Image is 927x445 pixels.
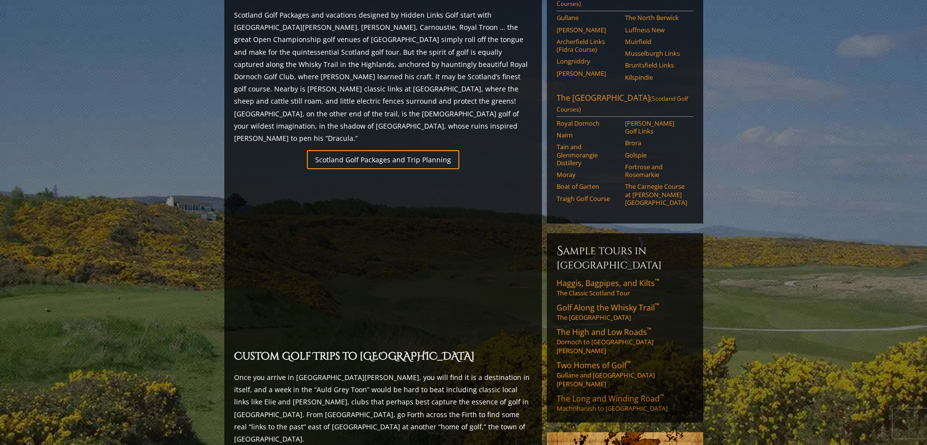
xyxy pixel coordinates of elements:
span: Two Homes of Golf [557,360,631,371]
p: Scotland Golf Packages and vacations designed by Hidden Links Golf start with [GEOGRAPHIC_DATA][P... [234,9,532,144]
a: Golf Along the Whisky Trail™The [GEOGRAPHIC_DATA] [557,302,693,322]
a: Fortrose and Rosemarkie [625,163,687,179]
a: Luffness New [625,26,687,34]
a: Golspie [625,151,687,159]
sup: ™ [660,392,664,400]
a: The Carnegie Course at [PERSON_NAME][GEOGRAPHIC_DATA] [625,182,687,206]
a: Musselburgh Links [625,49,687,57]
a: The High and Low Roads™Dornoch to [GEOGRAPHIC_DATA][PERSON_NAME] [557,327,693,355]
a: Haggis, Bagpipes, and Kilts™The Classic Scotland Tour [557,278,693,297]
a: Archerfield Links (Fidra Course) [557,38,619,54]
a: Longniddry [557,57,619,65]
sup: ™ [647,326,651,334]
a: Tain and Glenmorangie Distillery [557,143,619,167]
sup: ™ [655,277,659,285]
a: Two Homes of Golf™Gullane and [GEOGRAPHIC_DATA][PERSON_NAME] [557,360,693,388]
a: Scotland Golf Packages and Trip Planning [307,150,459,169]
a: Boat of Garten [557,182,619,190]
sup: ™ [626,359,631,367]
a: Brora [625,139,687,147]
a: The Long and Winding Road™Machrihanish to [GEOGRAPHIC_DATA] [557,393,693,413]
a: [PERSON_NAME] [557,69,619,77]
h2: Custom Golf Trips to [GEOGRAPHIC_DATA] [234,349,532,365]
a: Gullane [557,14,619,22]
iframe: Sir-Nick-favorite-Open-Rota-Venues [234,175,532,343]
a: Moray [557,171,619,178]
a: Bruntsfield Links [625,61,687,69]
a: Kilspindie [625,73,687,81]
a: Royal Dornoch [557,119,619,127]
span: (Scotland Golf Courses) [557,94,688,113]
a: Traigh Golf Course [557,195,619,202]
a: [PERSON_NAME] Golf Links [625,119,687,135]
p: Once you arrive in [GEOGRAPHIC_DATA][PERSON_NAME], you will find it is a destination in itself, a... [234,371,532,445]
span: Haggis, Bagpipes, and Kilts [557,278,659,289]
h6: Sample Tours in [GEOGRAPHIC_DATA] [557,243,693,272]
span: Golf Along the Whisky Trail [557,302,659,313]
a: The North Berwick [625,14,687,22]
a: Muirfield [625,38,687,45]
sup: ™ [655,301,659,310]
a: The [GEOGRAPHIC_DATA](Scotland Golf Courses) [557,92,693,117]
a: Nairn [557,131,619,139]
span: The Long and Winding Road [557,393,664,404]
span: The High and Low Roads [557,327,651,337]
a: [PERSON_NAME] [557,26,619,34]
